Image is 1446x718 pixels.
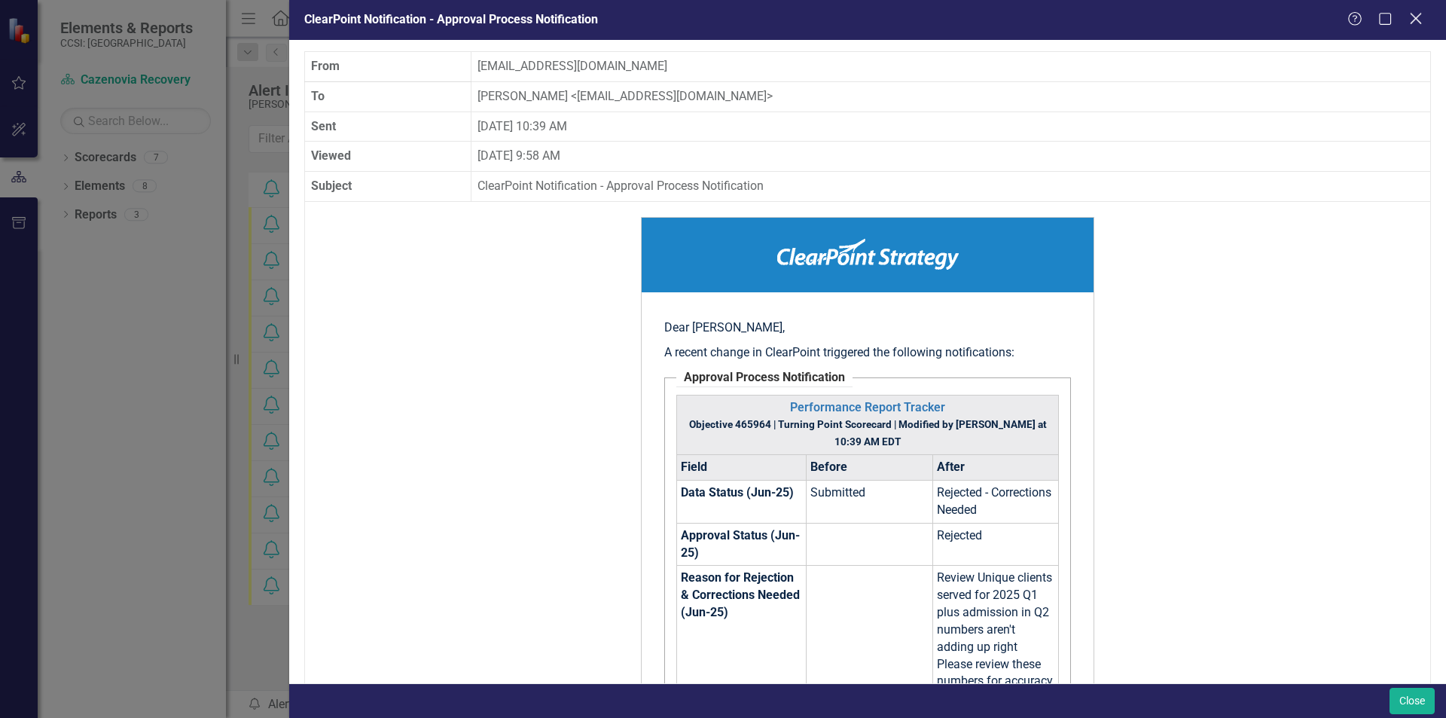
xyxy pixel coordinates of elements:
th: Field [677,455,807,481]
th: Viewed [305,142,471,172]
p: A recent change in ClearPoint triggered the following notifications: [664,344,1071,362]
th: Data Status (Jun-25) [677,480,807,523]
th: After [932,455,1058,481]
th: Approval Status (Jun-25) [677,523,807,566]
td: Rejected - Corrections Needed [932,480,1058,523]
td: [DATE] 10:39 AM [471,112,1431,142]
th: To [305,81,471,112]
th: Subject [305,172,471,202]
span: ClearPoint Notification - Approval Process Notification [304,12,598,26]
img: ClearPoint Strategy [777,239,959,270]
td: Rejected [932,523,1058,566]
small: Objective 465964 | Turning Point Scorecard | Modified by [PERSON_NAME] at 10:39 AM EDT [689,418,1047,448]
td: [DATE] 9:58 AM [471,142,1431,172]
legend: Approval Process Notification [676,369,853,387]
p: Dear [PERSON_NAME], [664,319,1071,337]
td: [PERSON_NAME] [EMAIL_ADDRESS][DOMAIN_NAME] [471,81,1431,112]
th: Before [807,455,932,481]
span: < [571,89,577,103]
a: Performance Report Tracker [790,400,945,414]
th: From [305,51,471,81]
span: > [767,89,773,103]
td: ClearPoint Notification - Approval Process Notification [471,172,1431,202]
th: Sent [305,112,471,142]
button: Close [1390,688,1435,714]
td: [EMAIL_ADDRESS][DOMAIN_NAME] [471,51,1431,81]
td: Submitted [807,480,932,523]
